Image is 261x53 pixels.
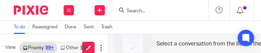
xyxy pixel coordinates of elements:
[32,21,61,34] a: Reassigned
[5,44,15,51] span: View
[45,45,54,50] div: 99+
[65,21,80,34] a: Done
[126,8,188,14] input: Search
[14,5,48,15] img: Pixie
[14,21,29,34] a: To do
[101,21,116,34] a: Trash
[80,45,89,50] div: 99+
[84,21,98,34] a: Sent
